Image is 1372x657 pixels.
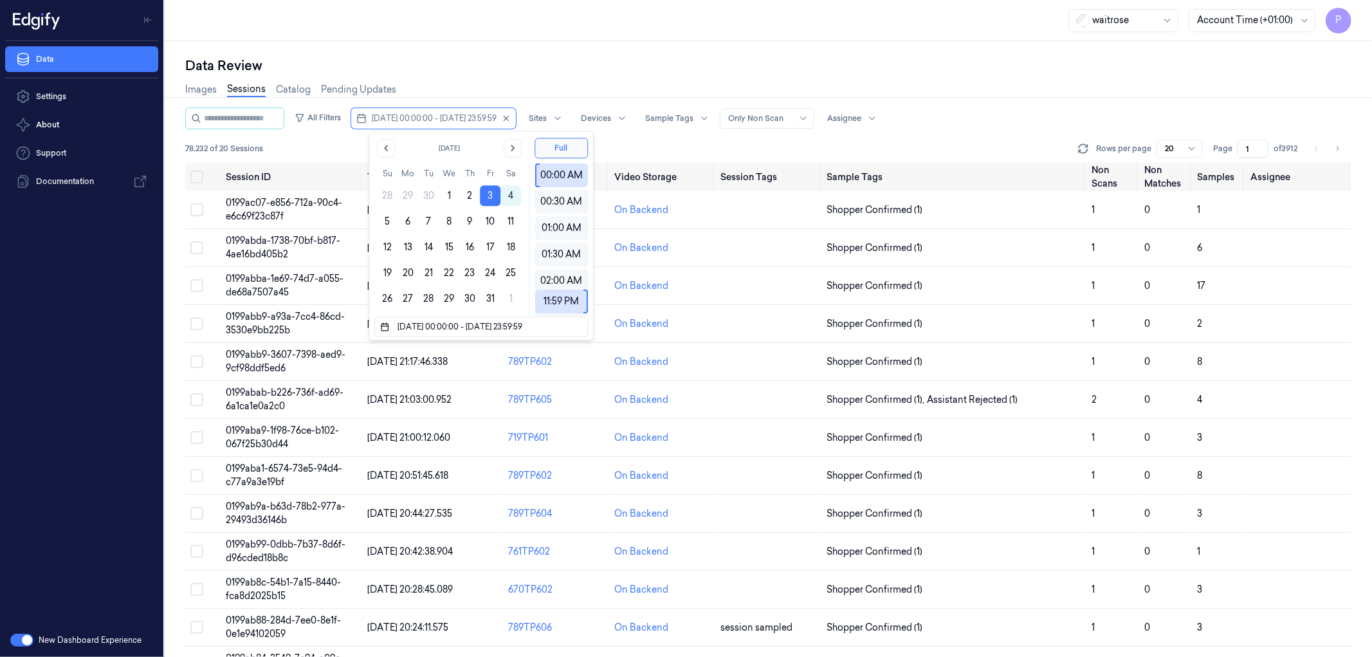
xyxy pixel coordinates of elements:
span: 1 [1092,546,1095,557]
input: Dates [395,319,577,335]
span: 0 [1144,280,1150,291]
button: Friday, October 31st, 2025 [480,288,500,309]
button: Today, Saturday, October 4th, 2025 [500,185,521,206]
button: Select row [190,393,203,406]
div: On Backend [614,583,668,597]
span: 0199ab8c-54b1-7a15-8440-fca8d2025b15 [226,577,341,602]
button: Select row [190,241,203,254]
button: Sunday, October 19th, 2025 [377,263,398,283]
span: 1 [1092,470,1095,481]
div: On Backend [614,355,668,369]
span: 0199ab9a-b63d-78b2-977a-29493d36146b [226,501,345,526]
div: On Backend [614,241,668,255]
button: Select row [190,279,203,292]
button: All Filters [289,107,346,128]
button: Thursday, October 30th, 2025 [459,288,480,309]
span: 0 [1144,508,1150,519]
button: Monday, October 27th, 2025 [398,288,418,309]
a: Documentation [5,169,158,194]
span: [DATE] 00:00:00 - [DATE] 23:59:59 [372,113,497,124]
button: Thursday, October 23rd, 2025 [459,263,480,283]
div: 789TP605 [508,393,604,407]
th: Timestamp (Session) [362,163,504,191]
div: On Backend [614,279,668,293]
button: Select all [190,171,203,183]
span: 1 [1198,204,1201,216]
button: P [1326,8,1351,33]
button: Monday, September 29th, 2025 [398,185,418,206]
span: 0 [1144,318,1150,329]
span: session sampled [720,622,792,633]
span: of 3912 [1274,143,1297,154]
div: 00:00 AM [540,163,583,187]
button: Thursday, October 9th, 2025 [459,211,480,232]
button: Thursday, October 2nd, 2025 [459,185,480,206]
span: Shopper Confirmed (1) [827,583,922,597]
div: 761TP602 [508,545,604,559]
div: 00:30 AM [540,190,584,214]
span: 8 [1198,470,1203,481]
span: [DATE] 21:18:15.855 [367,318,446,329]
span: 1 [1092,508,1095,519]
div: 01:00 AM [540,216,584,240]
span: [DATE] 21:03:00.952 [367,394,452,405]
button: Select row [190,583,203,596]
button: Saturday, October 25th, 2025 [500,263,521,283]
span: 0 [1144,584,1150,595]
div: 02:00 AM [540,269,584,293]
th: Monday [398,167,418,180]
span: 3 [1198,622,1203,633]
a: Catalog [276,83,311,97]
button: Wednesday, October 29th, 2025 [439,288,459,309]
span: [DATE] 20:42:38.904 [367,546,453,557]
div: On Backend [614,393,668,407]
div: On Backend [614,545,668,559]
button: Wednesday, October 22nd, 2025 [439,263,459,283]
span: Shopper Confirmed (1) [827,355,922,369]
button: Select row [190,431,203,444]
span: 6 [1198,242,1203,254]
span: 3 [1198,508,1203,519]
div: 789TP602 [508,469,604,483]
span: 1 [1092,356,1095,367]
nav: pagination [1308,140,1346,158]
span: Assistant Rejected (1) [927,393,1018,407]
span: 1 [1092,242,1095,254]
button: Sunday, September 28th, 2025 [377,185,398,206]
span: Shopper Confirmed (1) [827,507,922,521]
button: [DATE] 00:00:00 - [DATE] 23:59:59 [351,108,516,129]
span: Shopper Confirmed (1) [827,545,922,559]
span: 0199abba-1e69-74d7-a055-de68a7507a45 [226,273,343,298]
span: [DATE] 20:44:27.535 [367,508,452,519]
button: Friday, October 10th, 2025 [480,211,500,232]
table: October 2025 [377,167,521,309]
button: Select row [190,621,203,634]
th: Wednesday [439,167,459,180]
span: 0199ab99-0dbb-7b37-8d6f-d96cded18b8c [226,539,345,564]
span: 0199aba9-1f98-76ce-b102-067f25b30d44 [226,425,339,450]
button: Saturday, November 1st, 2025 [500,288,521,309]
div: 719TP601 [508,431,604,445]
th: Session ID [221,163,362,191]
button: Friday, October 24th, 2025 [480,263,500,283]
span: [DATE] 21:18:45.881 [367,280,446,291]
th: Sample Tags [821,163,1086,191]
button: Tuesday, September 30th, 2025 [418,185,439,206]
button: Go to next page [1328,140,1346,158]
button: Wednesday, October 8th, 2025 [439,211,459,232]
button: About [5,112,158,138]
button: Wednesday, October 1st, 2025 [439,185,459,206]
button: Sunday, October 12th, 2025 [377,237,398,257]
span: 1 [1092,432,1095,443]
button: Go to the Previous Month [377,139,395,157]
span: 0 [1144,432,1150,443]
a: Support [5,140,158,166]
button: Select row [190,355,203,368]
button: Select row [190,203,203,216]
span: 0 [1144,356,1150,367]
span: 0 [1144,242,1150,254]
p: Rows per page [1096,143,1151,154]
span: 0199abb9-3607-7398-aed9-9cf98ddf5ed6 [226,349,345,374]
button: Select row [190,507,203,520]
